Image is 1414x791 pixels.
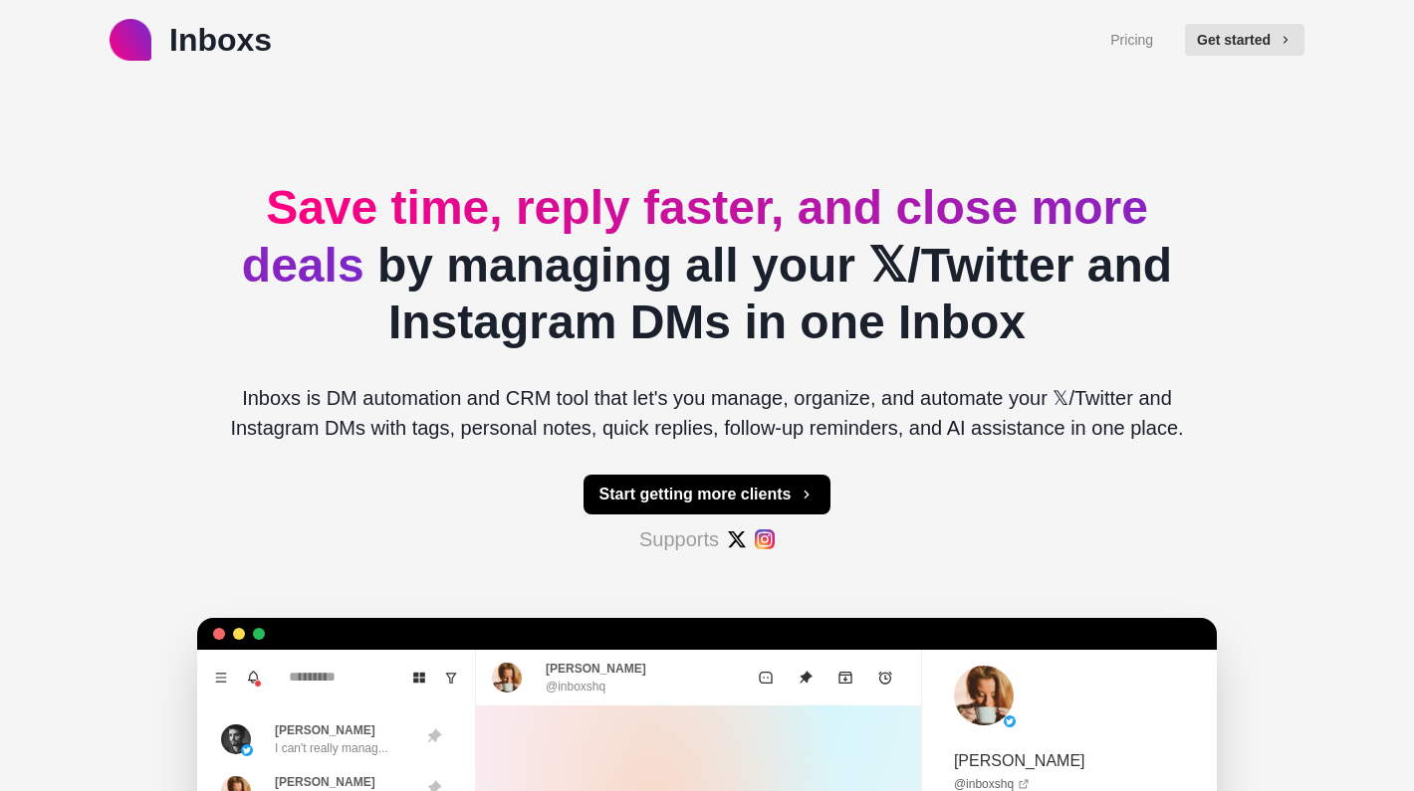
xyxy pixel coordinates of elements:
img: # [727,529,747,549]
p: [PERSON_NAME] [275,721,375,739]
p: @inboxshq [546,678,605,695]
p: [PERSON_NAME] [954,749,1085,773]
button: Board View [403,662,435,693]
img: picture [241,744,253,756]
p: [PERSON_NAME] [275,773,375,791]
a: Pricing [1110,30,1153,51]
button: Archive [825,658,865,697]
button: Notifications [237,662,269,693]
img: picture [492,663,522,692]
button: Add reminder [865,658,905,697]
button: Start getting more clients [584,475,831,514]
p: Inboxs is DM automation and CRM tool that let's you manage, organize, and automate your 𝕏/Twitter... [213,383,1201,443]
span: Save time, reply faster, and close more deals [242,181,1148,292]
button: Get started [1185,24,1304,56]
img: picture [221,724,251,754]
p: Inboxs [169,16,272,64]
img: logo [110,19,151,61]
a: logoInboxs [110,16,272,64]
p: [PERSON_NAME] [546,660,646,678]
button: Menu [205,662,237,693]
button: Show unread conversations [435,662,467,693]
button: Unpin [786,658,825,697]
p: Supports [639,524,719,554]
h2: by managing all your 𝕏/Twitter and Instagram DMs in one Inbox [213,179,1201,351]
img: picture [1004,715,1016,727]
img: # [755,529,775,549]
button: Mark as unread [746,658,786,697]
p: I can't really manag... [275,739,388,757]
img: picture [954,666,1014,725]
